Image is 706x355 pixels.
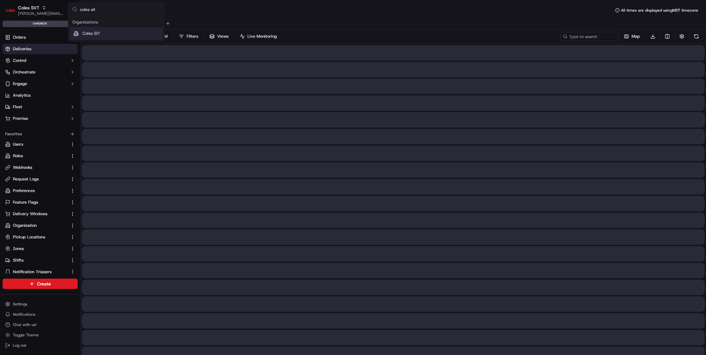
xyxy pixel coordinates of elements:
[237,32,280,41] button: Live Monitoring
[187,34,198,39] span: Filters
[5,176,67,182] a: Request Logs
[3,90,78,101] a: Analytics
[3,341,78,350] button: Log out
[13,302,27,307] span: Settings
[13,211,47,217] span: Delivery Windows
[6,94,12,99] div: 📗
[13,93,49,100] span: Knowledge Base
[5,246,67,252] a: Zones
[13,116,28,121] span: Promise
[632,34,640,39] span: Map
[13,104,22,110] span: Fleet
[3,162,78,173] button: Webhooks
[22,62,106,68] div: Start new chat
[3,151,78,161] button: Roles
[5,257,67,263] a: Shifts
[13,199,38,205] span: Feature Flags
[560,32,618,41] input: Type to search
[3,279,78,289] button: Create
[5,234,67,240] a: Pickup Locations
[13,246,24,252] span: Zones
[3,102,78,112] button: Fleet
[621,32,643,41] button: Map
[3,174,78,184] button: Request Logs
[5,223,67,228] a: Organization
[13,312,35,317] span: Notifications
[13,269,52,275] span: Notification Triggers
[110,63,117,71] button: Start new chat
[18,11,64,16] button: [PERSON_NAME][EMAIL_ADDRESS][DOMAIN_NAME]
[247,34,277,39] span: Live Monitoring
[64,109,78,114] span: Pylon
[13,223,37,228] span: Organization
[5,188,67,194] a: Preferences
[82,31,100,36] span: Coles SIT
[13,34,26,40] span: Orders
[3,197,78,207] button: Feature Flags
[5,141,67,147] a: Users
[3,67,78,77] button: Orchestrate
[13,46,31,52] span: Deliveries
[3,129,78,139] div: Favorites
[13,188,35,194] span: Preferences
[13,165,32,170] span: Webhooks
[176,32,201,41] button: Filters
[5,269,67,275] a: Notification Triggers
[80,3,160,16] input: Search...
[3,220,78,231] button: Organization
[13,257,24,263] span: Shifts
[217,34,228,39] span: Views
[68,16,164,41] div: Suggestions
[13,69,35,75] span: Orchestrate
[3,44,78,54] a: Deliveries
[3,209,78,219] button: Delivery Windows
[5,5,15,15] img: Coles SVT
[13,92,31,98] span: Analytics
[22,68,82,73] div: We're available if you need us!
[3,300,78,309] button: Settings
[3,255,78,265] button: Shifts
[52,91,106,102] a: 💻API Documentation
[3,139,78,149] button: Users
[13,322,36,327] span: Chat with us!
[5,165,67,170] a: Webhooks
[45,109,78,114] a: Powered byPylon
[3,244,78,254] button: Zones
[3,21,78,27] div: sandbox
[3,331,78,340] button: Toggle Theme
[3,310,78,319] button: Notifications
[61,93,103,100] span: API Documentation
[5,199,67,205] a: Feature Flags
[13,332,39,338] span: Toggle Theme
[5,211,67,217] a: Delivery Windows
[18,5,39,11] button: Coles SVT
[3,320,78,329] button: Chat with us!
[207,32,231,41] button: Views
[3,232,78,242] button: Pickup Locations
[13,234,45,240] span: Pickup Locations
[13,343,26,348] span: Log out
[37,281,51,287] span: Create
[3,3,67,18] button: Coles SVTColes SVT[PERSON_NAME][EMAIL_ADDRESS][DOMAIN_NAME]
[54,94,60,99] div: 💻
[13,153,23,159] span: Roles
[6,6,19,19] img: Nash
[3,186,78,196] button: Preferences
[13,141,23,147] span: Users
[6,26,117,36] p: Welcome 👋
[692,32,701,41] button: Refresh
[17,42,116,48] input: Got a question? Start typing here...
[4,91,52,102] a: 📗Knowledge Base
[13,58,26,63] span: Control
[70,17,163,27] div: Organizations
[6,62,18,73] img: 1736555255976-a54dd68f-1ca7-489b-9aae-adbdc363a1c4
[13,81,27,87] span: Engage
[3,32,78,43] a: Orders
[3,55,78,66] button: Control
[3,113,78,124] button: Promise
[621,8,698,13] span: All times are displayed using MDT timezone
[5,153,67,159] a: Roles
[3,267,78,277] button: Notification Triggers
